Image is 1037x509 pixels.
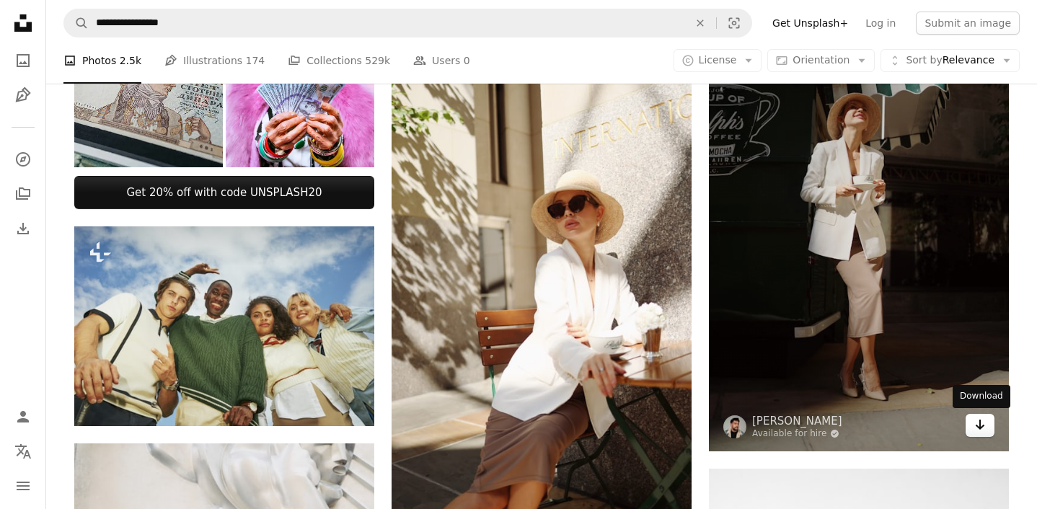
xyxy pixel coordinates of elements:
img: 500 Dinar Banknote From Serbia On The Table [74,19,223,167]
a: Download History [9,214,37,243]
a: [PERSON_NAME] [752,414,842,428]
div: Download [953,385,1010,408]
a: Explore [9,145,37,174]
a: Available for hire [752,428,842,440]
a: Collections [9,180,37,208]
button: Submit an image [916,12,1020,35]
span: 0 [464,53,470,68]
button: Visual search [717,9,751,37]
a: Home — Unsplash [9,9,37,40]
a: Download [966,414,994,437]
span: Sort by [906,54,942,66]
a: Collections 529k [288,37,390,84]
a: a woman sitting at a table with a cup of coffee [392,280,692,293]
a: Log in [857,12,904,35]
button: Language [9,437,37,466]
span: 529k [365,53,390,68]
button: Clear [684,9,716,37]
img: Portrait Of Senior Woman Holding Banknotes Against Colored Background [226,19,374,167]
img: Go to Rosa Rafael's profile [723,415,746,438]
span: License [699,54,737,66]
button: Search Unsplash [64,9,89,37]
a: Get 20% off with code UNSPLASH20 [74,176,374,209]
a: Illustrations [9,81,37,110]
a: A group of people standing next to each other [74,319,374,332]
a: a woman in a white suit and hat standing in front of a coffee truck [709,219,1009,232]
a: Get Unsplash+ [764,12,857,35]
span: 174 [246,53,265,68]
span: Relevance [906,53,994,68]
span: Orientation [793,54,850,66]
form: Find visuals sitewide [63,9,752,37]
a: Illustrations 174 [164,37,265,84]
button: Sort byRelevance [881,49,1020,72]
a: Users 0 [413,37,470,84]
a: Photos [9,46,37,75]
img: a woman in a white suit and hat standing in front of a coffee truck [709,1,1009,451]
button: Orientation [767,49,875,72]
button: Menu [9,472,37,500]
button: License [674,49,762,72]
img: A group of people standing next to each other [74,226,374,426]
a: Log in / Sign up [9,402,37,431]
